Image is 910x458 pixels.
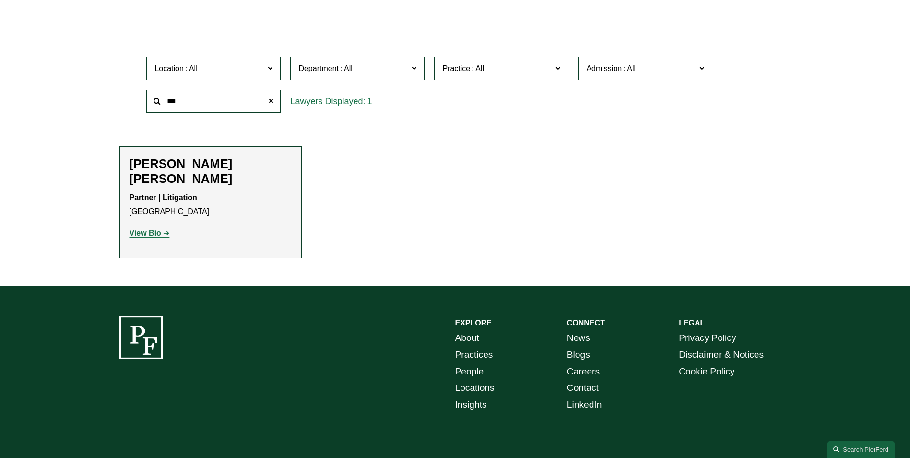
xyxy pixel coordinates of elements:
[298,64,339,72] span: Department
[455,319,492,327] strong: EXPLORE
[567,330,590,347] a: News
[567,347,590,363] a: Blogs
[567,319,605,327] strong: CONNECT
[455,363,484,380] a: People
[567,397,602,413] a: LinkedIn
[679,330,736,347] a: Privacy Policy
[586,64,622,72] span: Admission
[455,347,493,363] a: Practices
[567,380,599,397] a: Contact
[130,191,292,219] p: [GEOGRAPHIC_DATA]
[827,441,895,458] a: Search this site
[367,96,372,106] span: 1
[455,380,495,397] a: Locations
[455,397,487,413] a: Insights
[679,347,764,363] a: Disclaimer & Notices
[130,193,197,202] strong: Partner | Litigation
[130,229,161,237] strong: View Bio
[442,64,470,72] span: Practice
[679,363,734,380] a: Cookie Policy
[567,363,600,380] a: Careers
[679,319,705,327] strong: LEGAL
[130,229,170,237] a: View Bio
[455,330,479,347] a: About
[154,64,184,72] span: Location
[130,157,292,186] h2: [PERSON_NAME] [PERSON_NAME]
